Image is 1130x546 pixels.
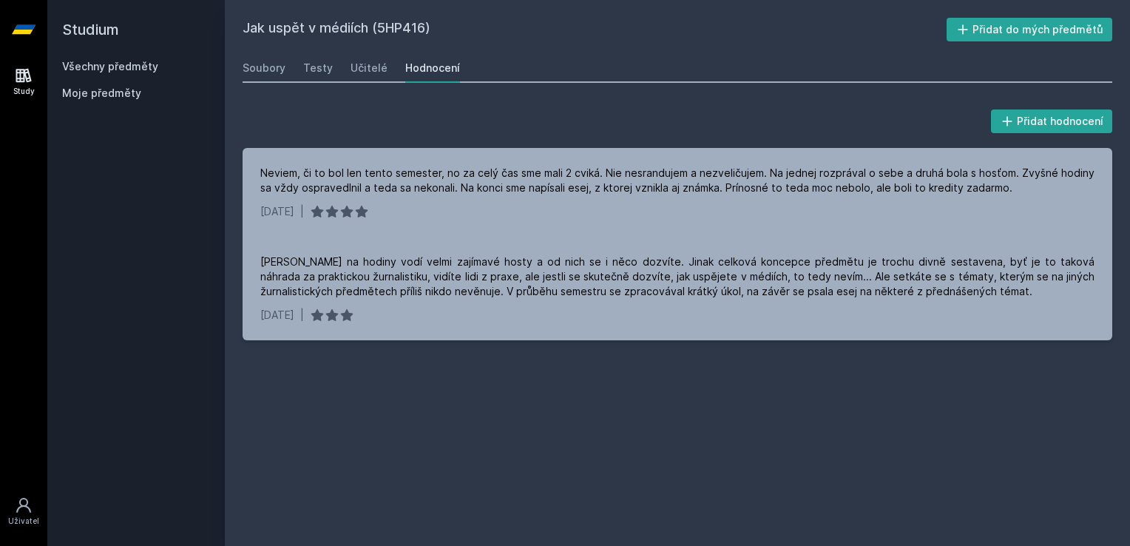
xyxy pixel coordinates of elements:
[260,308,294,323] div: [DATE]
[300,204,304,219] div: |
[300,308,304,323] div: |
[62,86,141,101] span: Moje předměty
[351,61,388,75] div: Učitelé
[260,166,1095,195] div: Neviem, či to bol len tento semester, no za celý čas sme mali 2 cviká. Nie nesrandujem a nezvelič...
[243,18,947,41] h2: Jak uspět v médiích (5HP416)
[260,255,1095,299] div: [PERSON_NAME] na hodiny vodí velmi zajímavé hosty a od nich se i něco dozvíte. Jinak celková konc...
[351,53,388,83] a: Učitelé
[243,53,285,83] a: Soubory
[303,61,333,75] div: Testy
[405,61,460,75] div: Hodnocení
[260,204,294,219] div: [DATE]
[947,18,1113,41] button: Přidat do mých předmětů
[3,59,44,104] a: Study
[62,60,158,73] a: Všechny předměty
[243,61,285,75] div: Soubory
[8,516,39,527] div: Uživatel
[991,109,1113,133] button: Přidat hodnocení
[405,53,460,83] a: Hodnocení
[303,53,333,83] a: Testy
[3,489,44,534] a: Uživatel
[13,86,35,97] div: Study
